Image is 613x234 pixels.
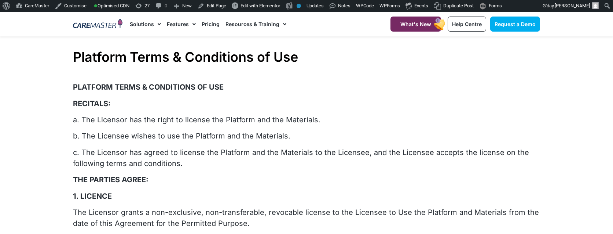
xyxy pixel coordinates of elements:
[495,21,536,27] span: Request a Demo
[297,4,301,8] div: No index
[73,19,122,30] img: CareMaster Logo
[202,12,220,36] a: Pricing
[452,21,482,27] span: Help Centre
[73,114,540,125] p: a. The Licensor has the right to license the Platform and the Materials.
[555,3,590,8] span: [PERSON_NAME]
[73,192,112,201] b: 1. LICENCE
[73,175,148,184] b: THE PARTIES AGREE:
[73,207,540,229] p: The Licensor grants a non-exclusive, non-transferable, revocable license to the Licensee to Use t...
[73,147,540,169] p: c. The Licensor has agreed to license the Platform and the Materials to the Licensee, and the Lic...
[73,130,540,141] p: b. The Licensee wishes to use the Platform and the Materials.
[130,12,161,36] a: Solutions
[73,83,224,91] b: PLATFORM TERMS & CONDITIONS OF USE
[448,17,486,32] a: Help Centre
[241,3,280,8] span: Edit with Elementor
[130,12,372,36] nav: Menu
[73,49,540,65] h1: Platform Terms & Conditions of Use
[225,12,286,36] a: Resources & Training
[490,17,540,32] a: Request a Demo
[400,21,431,27] span: What's New
[73,99,111,108] b: RECITALS:
[167,12,196,36] a: Features
[390,17,441,32] a: What's New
